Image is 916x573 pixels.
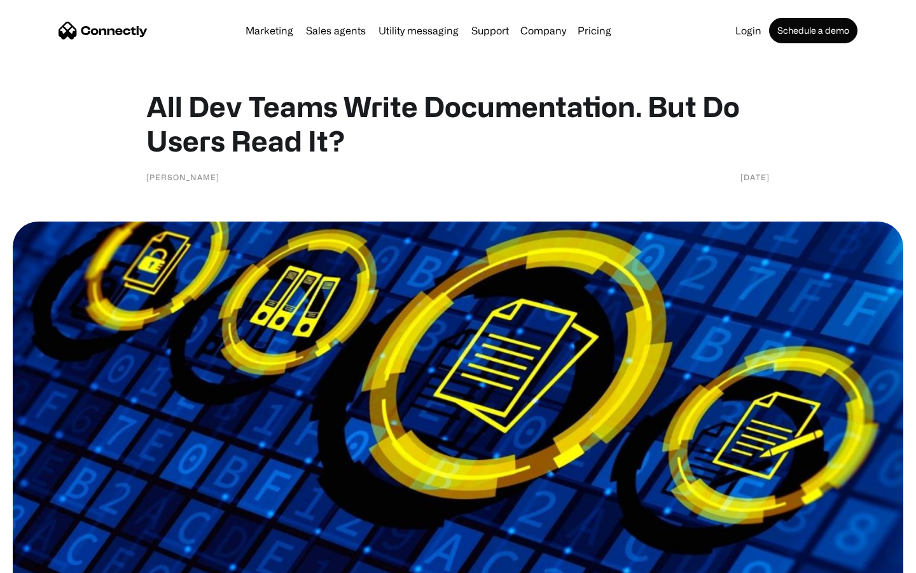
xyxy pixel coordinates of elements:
[13,551,76,569] aside: Language selected: English
[240,25,298,36] a: Marketing
[146,171,219,183] div: [PERSON_NAME]
[466,25,514,36] a: Support
[572,25,616,36] a: Pricing
[301,25,371,36] a: Sales agents
[740,171,770,183] div: [DATE]
[25,551,76,569] ul: Language list
[520,22,566,39] div: Company
[769,18,857,43] a: Schedule a demo
[373,25,464,36] a: Utility messaging
[730,25,767,36] a: Login
[146,89,770,158] h1: All Dev Teams Write Documentation. But Do Users Read It?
